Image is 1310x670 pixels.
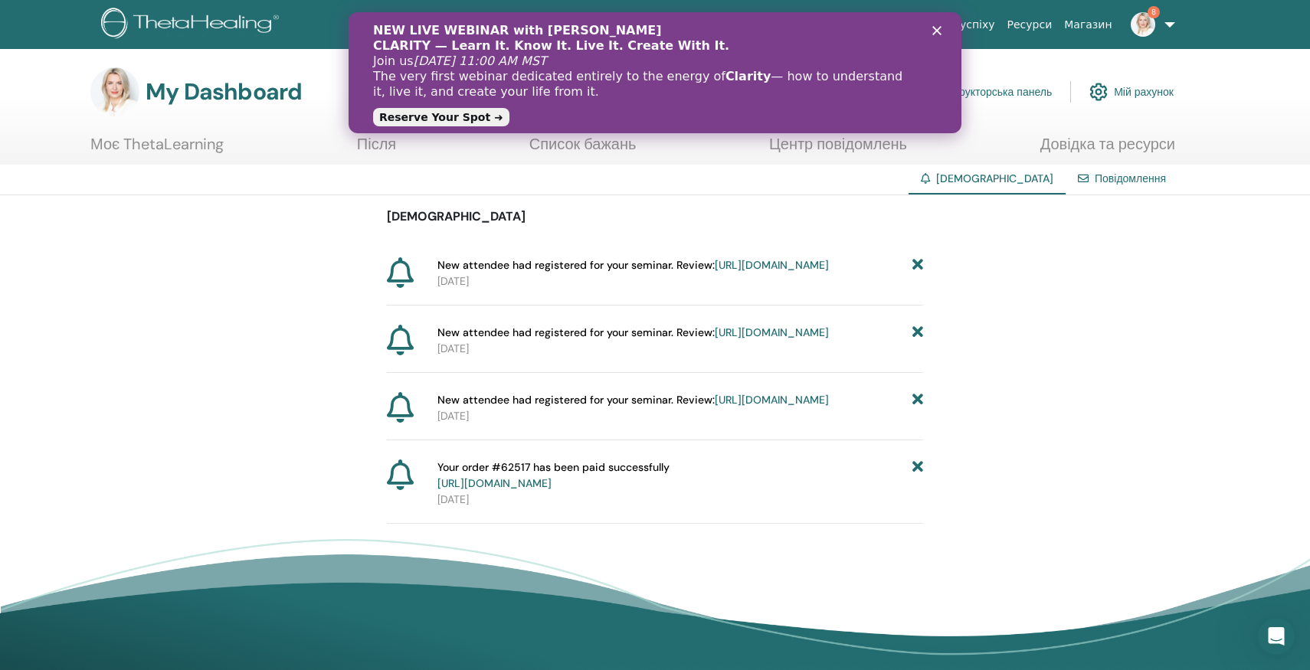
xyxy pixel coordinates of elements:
[915,75,1052,109] a: Інструкторська панель
[1040,135,1175,165] a: Довідка та ресурси
[1148,6,1160,18] span: 8
[711,11,827,39] a: Курси та семінари
[677,11,711,39] a: Про
[1089,75,1174,109] a: Мій рахунок
[915,11,1001,39] a: Історії успіху
[101,8,284,42] img: logo.png
[90,67,139,116] img: default.jpg
[1131,12,1155,37] img: default.jpg
[1089,79,1108,105] img: cog.svg
[437,408,923,424] p: [DATE]
[827,11,915,39] a: Сертифікація
[90,135,224,165] a: Моє ThetaLearning
[387,208,923,226] p: [DEMOGRAPHIC_DATA]
[715,258,829,272] a: [URL][DOMAIN_NAME]
[529,135,637,165] a: Список бажань
[437,459,670,492] span: Your order #62517 has been paid successfully
[769,135,907,165] a: Центр повідомлень
[437,392,829,408] span: New attendee had registered for your seminar. Review:
[1095,172,1166,185] a: Повідомлення
[25,96,161,114] a: Reserve Your Spot ➜
[357,135,396,165] a: Після
[437,476,552,490] a: [URL][DOMAIN_NAME]
[1058,11,1118,39] a: Магазин
[715,325,829,339] a: [URL][DOMAIN_NAME]
[584,14,599,23] div: Закрыть
[146,78,302,106] h3: My Dashboard
[437,325,829,341] span: New attendee had registered for your seminar. Review:
[437,257,829,273] span: New attendee had registered for your seminar. Review:
[1001,11,1059,39] a: Ресурси
[437,341,923,357] p: [DATE]
[377,57,422,71] b: Clarity
[349,12,961,133] iframe: Intercom live chat баннер
[437,492,923,508] p: [DATE]
[715,393,829,407] a: [URL][DOMAIN_NAME]
[437,273,923,289] p: [DATE]
[936,172,1053,185] span: [DEMOGRAPHIC_DATA]
[1258,618,1295,655] iframe: Intercom live chat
